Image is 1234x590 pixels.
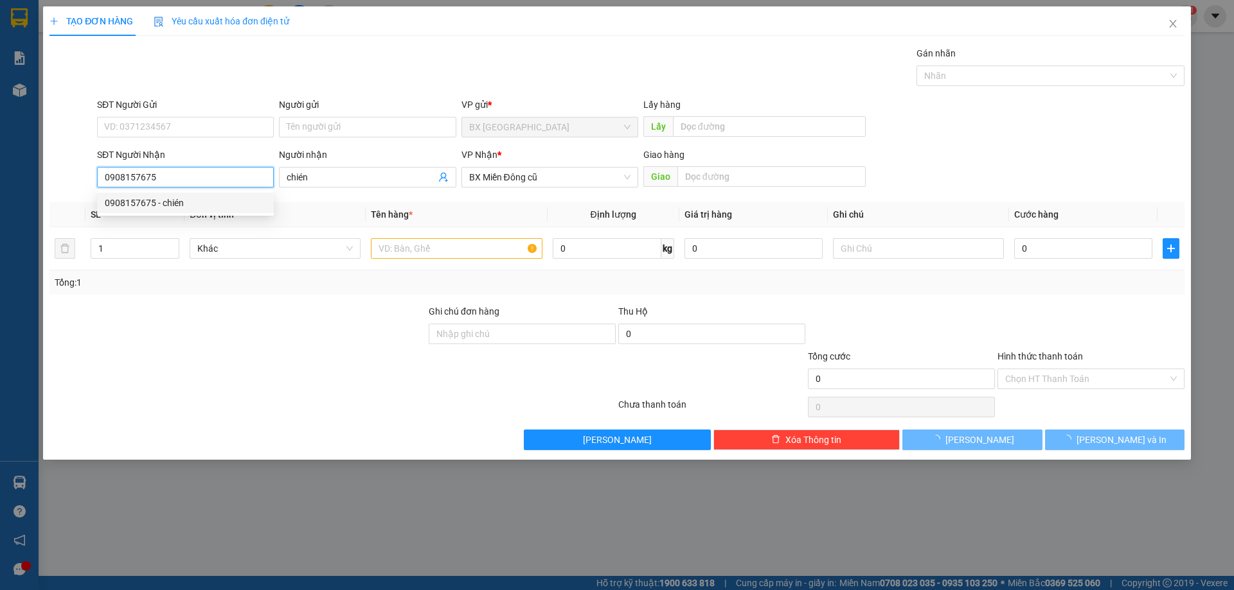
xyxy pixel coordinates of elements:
[91,209,101,220] span: SL
[785,433,841,447] span: Xóa Thông tin
[808,351,850,361] span: Tổng cước
[371,209,413,220] span: Tên hàng
[917,48,956,58] label: Gán nhãn
[713,429,900,450] button: deleteXóa Thông tin
[771,435,780,445] span: delete
[1014,209,1059,220] span: Cước hàng
[643,166,677,187] span: Giao
[46,45,179,69] span: 0941 78 2525
[1062,435,1077,444] span: loading
[1045,429,1185,450] button: [PERSON_NAME] và In
[1077,433,1167,447] span: [PERSON_NAME] và In
[46,7,174,43] strong: CÔNG TY CP BÌNH TÂM
[105,196,266,210] div: 0908157675 - chién
[833,238,1004,259] input: Ghi Chú
[438,172,449,182] span: user-add
[643,100,681,110] span: Lấy hàng
[524,429,711,450] button: [PERSON_NAME]
[591,209,636,220] span: Định lượng
[371,238,542,259] input: VD: Bàn, Ghế
[97,148,274,162] div: SĐT Người Nhận
[643,116,673,137] span: Lấy
[617,397,807,420] div: Chưa thanh toán
[931,435,945,444] span: loading
[661,238,674,259] span: kg
[5,10,44,67] img: logo
[24,74,144,86] span: BX [GEOGRAPHIC_DATA] -
[673,116,866,137] input: Dọc đường
[945,433,1014,447] span: [PERSON_NAME]
[684,209,732,220] span: Giá trị hàng
[1163,238,1179,259] button: plus
[55,238,75,259] button: delete
[461,98,638,112] div: VP gửi
[197,239,353,258] span: Khác
[429,324,616,344] input: Ghi chú đơn hàng
[902,429,1042,450] button: [PERSON_NAME]
[279,148,456,162] div: Người nhận
[279,98,456,112] div: Người gửi
[684,238,823,259] input: 0
[469,117,630,137] span: BX Quảng Ngãi
[429,306,499,317] label: Ghi chú đơn hàng
[49,17,58,26] span: plus
[618,306,648,317] span: Thu Hộ
[1163,243,1179,254] span: plus
[643,150,684,160] span: Giao hàng
[49,16,133,26] span: TẠO ĐƠN HÀNG
[55,275,476,290] div: Tổng: 1
[97,98,274,112] div: SĐT Người Gửi
[677,166,866,187] input: Dọc đường
[469,168,630,187] span: BX Miền Đông cũ
[154,17,164,27] img: icon
[1155,6,1191,42] button: Close
[997,351,1083,361] label: Hình thức thanh toán
[828,202,1009,227] th: Ghi chú
[154,16,289,26] span: Yêu cầu xuất hóa đơn điện tử
[1168,19,1178,29] span: close
[583,433,652,447] span: [PERSON_NAME]
[461,150,497,160] span: VP Nhận
[46,45,179,69] span: BX Quảng Ngãi ĐT:
[97,193,274,213] div: 0908157675 - chién
[5,86,63,98] span: 0774459150
[5,74,24,86] span: Gửi:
